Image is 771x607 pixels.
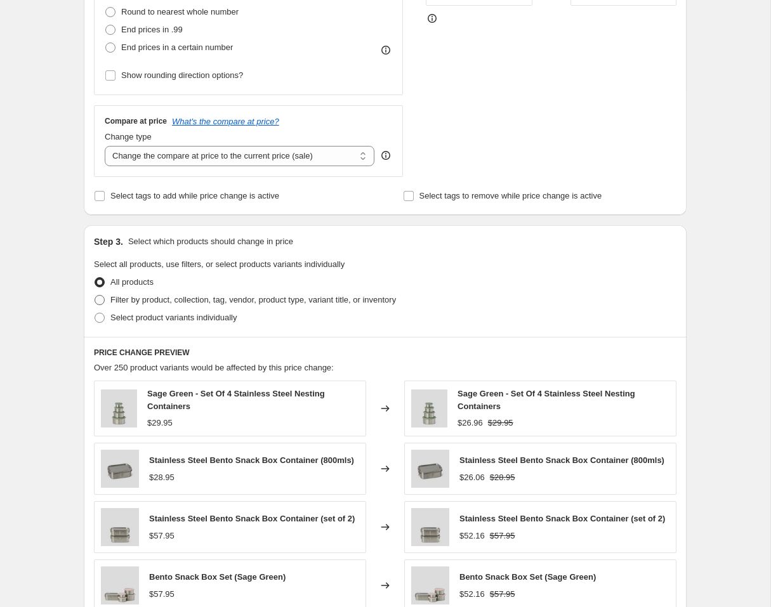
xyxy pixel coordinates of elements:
[149,530,175,542] div: $57.95
[379,149,392,162] div: help
[101,508,139,546] img: stainlesssteelbentobox_80x.png
[110,313,237,322] span: Select product variants individually
[458,389,635,411] span: Sage Green - Set Of 4 Stainless Steel Nesting Containers
[411,389,447,428] img: heroimage-stainlesssteelnestingcontainers_80x.png
[105,132,152,141] span: Change type
[147,417,173,429] div: $29.95
[110,191,279,200] span: Select tags to add while price change is active
[419,191,602,200] span: Select tags to remove while price change is active
[459,530,485,542] div: $52.16
[411,508,449,546] img: stainlesssteelbentobox_80x.png
[121,25,183,34] span: End prices in .99
[121,70,243,80] span: Show rounding direction options?
[459,455,664,465] span: Stainless Steel Bento Snack Box Container (800mls)
[458,417,483,429] div: $26.96
[488,417,513,429] strike: $29.95
[105,116,167,126] h3: Compare at price
[101,566,139,604] img: snack-stainlesssteelbentobox_2_2c4d76cb-ec8b-4e1e-b6e6-819bb19a778e_80x.jpg
[149,471,175,484] div: $28.95
[101,450,139,488] img: 1_160bfe3c-7e85-46ee-ada5-7f345980d2ec_80x.png
[94,235,123,248] h2: Step 3.
[490,588,515,601] strike: $57.95
[94,363,334,372] span: Over 250 product variants would be affected by this price change:
[121,42,233,52] span: End prices in a certain number
[101,389,137,428] img: heroimage-stainlesssteelnestingcontainers_80x.png
[94,348,676,358] h6: PRICE CHANGE PREVIEW
[149,514,355,523] span: Stainless Steel Bento Snack Box Container (set of 2)
[121,7,239,16] span: Round to nearest whole number
[490,471,515,484] strike: $28.95
[149,588,175,601] div: $57.95
[459,471,485,484] div: $26.06
[172,117,279,126] button: What's the compare at price?
[110,277,154,287] span: All products
[459,572,596,582] span: Bento Snack Box Set (Sage Green)
[149,572,286,582] span: Bento Snack Box Set (Sage Green)
[411,450,449,488] img: 1_160bfe3c-7e85-46ee-ada5-7f345980d2ec_80x.png
[128,235,293,248] p: Select which products should change in price
[149,455,354,465] span: Stainless Steel Bento Snack Box Container (800mls)
[94,259,345,269] span: Select all products, use filters, or select products variants individually
[459,588,485,601] div: $52.16
[147,389,325,411] span: Sage Green - Set Of 4 Stainless Steel Nesting Containers
[110,295,396,304] span: Filter by product, collection, tag, vendor, product type, variant title, or inventory
[411,566,449,604] img: snack-stainlesssteelbentobox_2_2c4d76cb-ec8b-4e1e-b6e6-819bb19a778e_80x.jpg
[459,514,665,523] span: Stainless Steel Bento Snack Box Container (set of 2)
[490,530,515,542] strike: $57.95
